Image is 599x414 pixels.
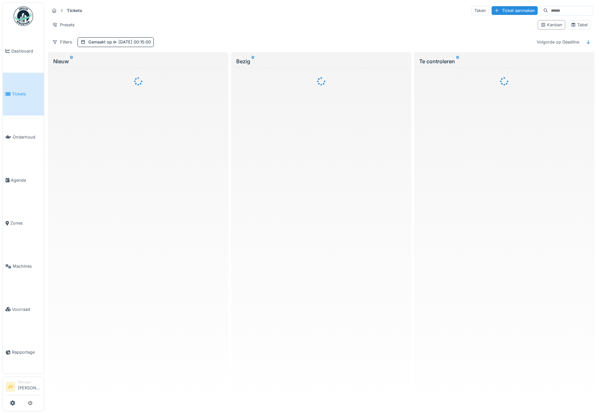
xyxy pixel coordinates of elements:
[251,57,254,65] sup: 0
[64,7,85,14] strong: Tickets
[10,220,41,226] span: Zones
[12,349,41,355] span: Rapportage
[70,57,73,65] sup: 0
[6,380,41,395] a: JV Manager[PERSON_NAME]
[13,263,41,269] span: Machines
[88,39,151,45] div: Gemaakt op
[3,202,44,245] a: Zones
[456,57,459,65] sup: 0
[14,6,33,26] img: Badge_color-CXgf-gQk.svg
[3,288,44,331] a: Voorraad
[11,48,41,54] span: Dashboard
[3,159,44,202] a: Agenda
[3,245,44,288] a: Machines
[12,306,41,312] span: Voorraad
[534,37,582,47] div: Volgorde op Deadline
[3,116,44,159] a: Onderhoud
[236,57,406,65] div: Bezig
[49,20,78,30] div: Presets
[3,73,44,116] a: Tickets
[492,6,538,15] div: Ticket aanmaken
[112,40,151,44] span: [DATE] 00:15:00
[571,22,588,28] div: Tabel
[6,382,15,392] li: JV
[49,37,75,47] div: Filters
[18,380,41,384] div: Manager
[3,30,44,73] a: Dashboard
[471,6,489,15] div: Taken
[11,177,41,183] span: Agenda
[419,57,589,65] div: Te controleren
[541,22,562,28] div: Kanban
[53,57,223,65] div: Nieuw
[13,134,41,140] span: Onderhoud
[12,91,41,97] span: Tickets
[3,331,44,374] a: Rapportage
[18,380,41,394] li: [PERSON_NAME]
